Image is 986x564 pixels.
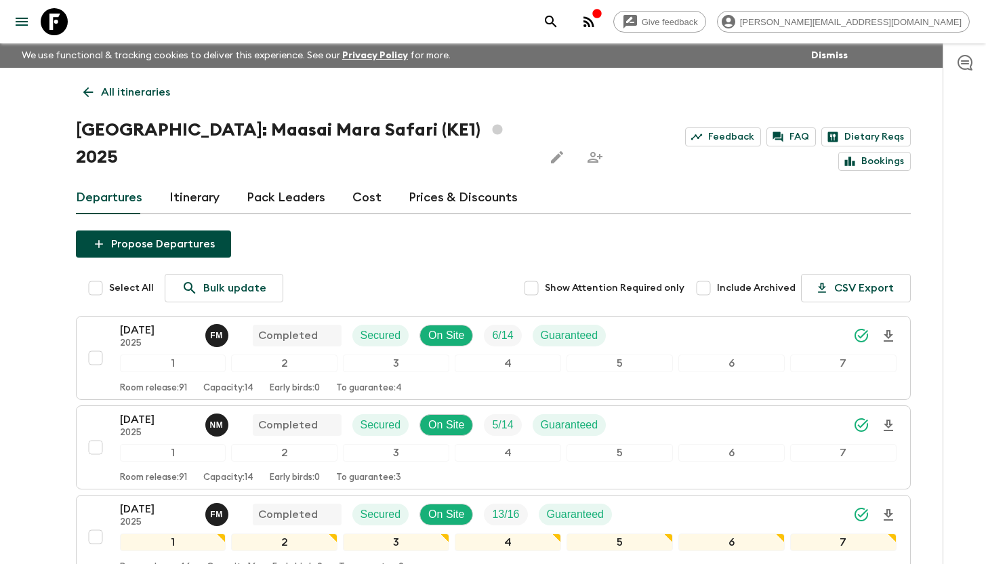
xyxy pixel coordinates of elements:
div: 5 [567,444,673,462]
p: 2025 [120,517,194,528]
p: 2025 [120,338,194,349]
p: Secured [361,327,401,344]
a: Give feedback [613,11,706,33]
p: Room release: 91 [120,472,187,483]
p: Completed [258,417,318,433]
svg: Download Onboarding [880,507,897,523]
p: Guaranteed [541,417,598,433]
p: Secured [361,506,401,523]
p: [DATE] [120,501,194,517]
div: 4 [455,355,561,372]
p: Completed [258,327,318,344]
p: 2025 [120,428,194,439]
p: On Site [428,417,464,433]
p: To guarantee: 4 [336,383,402,394]
p: 5 / 14 [492,417,513,433]
svg: Synced Successfully [853,506,869,523]
p: 13 / 16 [492,506,519,523]
p: To guarantee: 3 [336,472,401,483]
p: Bulk update [203,280,266,296]
div: Trip Fill [484,414,521,436]
div: [PERSON_NAME][EMAIL_ADDRESS][DOMAIN_NAME] [717,11,970,33]
a: Cost [352,182,382,214]
div: 3 [343,533,449,551]
div: 1 [120,533,226,551]
span: [PERSON_NAME][EMAIL_ADDRESS][DOMAIN_NAME] [733,17,969,27]
p: On Site [428,327,464,344]
p: [DATE] [120,322,194,338]
span: Include Archived [717,281,796,295]
a: FAQ [766,127,816,146]
a: Itinerary [169,182,220,214]
button: [DATE]2025Nimrod MainaCompletedSecuredOn SiteTrip FillGuaranteed1234567Room release:91Capacity:14... [76,405,911,489]
span: Share this itinerary [581,144,609,171]
p: All itineraries [101,84,170,100]
div: Trip Fill [484,504,527,525]
p: Early birds: 0 [270,472,320,483]
a: Dietary Reqs [821,127,911,146]
p: Room release: 91 [120,383,187,394]
p: Guaranteed [547,506,604,523]
a: Bulk update [165,274,283,302]
a: Pack Leaders [247,182,325,214]
div: 4 [455,444,561,462]
button: Edit this itinerary [543,144,571,171]
div: 7 [790,355,897,372]
span: Give feedback [634,17,705,27]
span: Fanuel Maina [205,328,231,339]
div: On Site [419,504,473,525]
div: 7 [790,533,897,551]
p: On Site [428,506,464,523]
p: Capacity: 14 [203,383,253,394]
div: 3 [343,444,449,462]
button: search adventures [537,8,564,35]
button: [DATE]2025Fanuel MainaCompletedSecuredOn SiteTrip FillGuaranteed1234567Room release:91Capacity:14... [76,316,911,400]
div: 6 [678,533,785,551]
span: Show Attention Required only [545,281,684,295]
div: 1 [120,355,226,372]
p: Guaranteed [541,327,598,344]
div: Trip Fill [484,325,521,346]
p: 6 / 14 [492,327,513,344]
div: 2 [231,355,337,372]
div: 6 [678,444,785,462]
a: All itineraries [76,79,178,106]
h1: [GEOGRAPHIC_DATA]: Maasai Mara Safari (KE1) 2025 [76,117,533,171]
div: 1 [120,444,226,462]
svg: Synced Successfully [853,327,869,344]
p: Completed [258,506,318,523]
div: Secured [352,504,409,525]
span: Nimrod Maina [205,418,231,428]
a: Feedback [685,127,761,146]
div: Secured [352,414,409,436]
span: Fanuel Maina [205,507,231,518]
button: Dismiss [808,46,851,65]
button: menu [8,8,35,35]
a: Prices & Discounts [409,182,518,214]
div: 2 [231,444,337,462]
div: 4 [455,533,561,551]
div: 6 [678,355,785,372]
a: Privacy Policy [342,51,408,60]
p: Early birds: 0 [270,383,320,394]
p: Secured [361,417,401,433]
svg: Download Onboarding [880,328,897,344]
div: On Site [419,325,473,346]
a: Bookings [838,152,911,171]
div: Secured [352,325,409,346]
div: 7 [790,444,897,462]
button: CSV Export [801,274,911,302]
a: Departures [76,182,142,214]
svg: Synced Successfully [853,417,869,433]
div: 5 [567,355,673,372]
p: [DATE] [120,411,194,428]
div: 5 [567,533,673,551]
span: Select All [109,281,154,295]
p: We use functional & tracking cookies to deliver this experience. See our for more. [16,43,456,68]
svg: Download Onboarding [880,418,897,434]
div: 2 [231,533,337,551]
div: On Site [419,414,473,436]
div: 3 [343,355,449,372]
p: Capacity: 14 [203,472,253,483]
button: Propose Departures [76,230,231,258]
